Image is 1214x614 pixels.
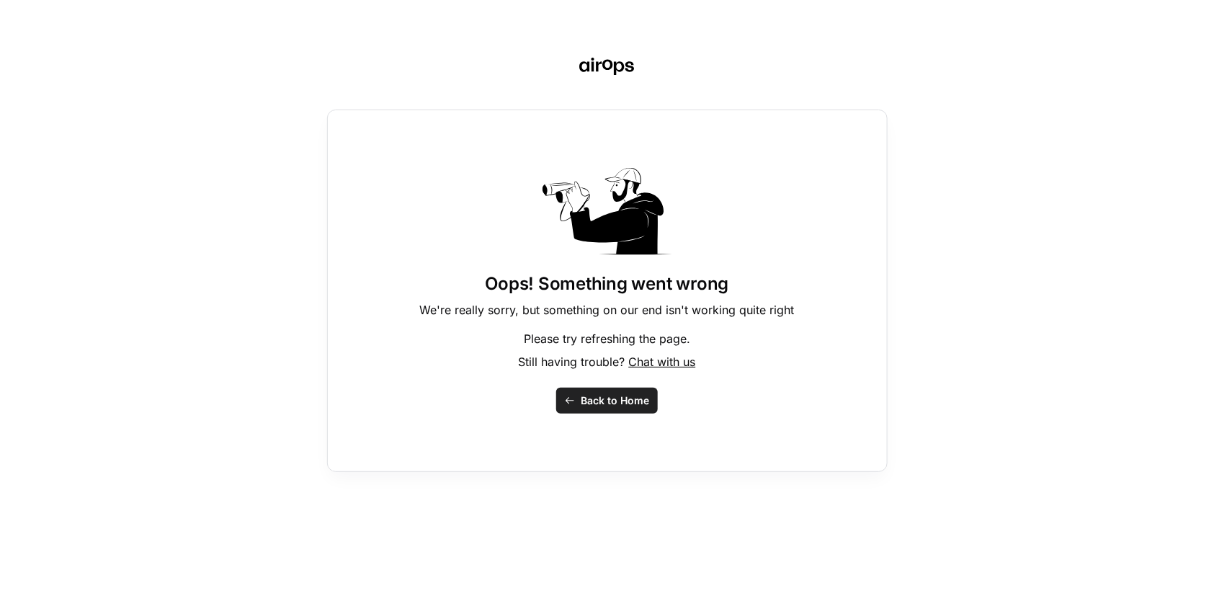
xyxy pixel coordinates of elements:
[420,301,795,319] p: We're really sorry, but something on our end isn't working quite right
[486,272,729,295] h1: Oops! Something went wrong
[556,388,658,414] button: Back to Home
[519,353,696,370] p: Still having trouble?
[581,393,649,408] span: Back to Home
[524,330,690,347] p: Please try refreshing the page.
[629,355,696,369] span: Chat with us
